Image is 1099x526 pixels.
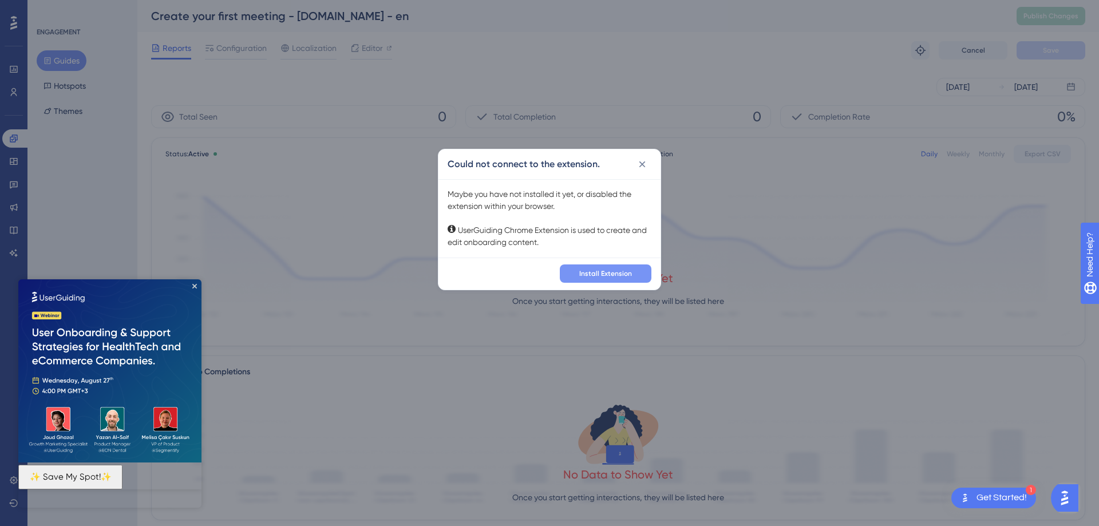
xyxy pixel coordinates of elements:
[1026,485,1036,495] div: 1
[1051,481,1085,515] iframe: UserGuiding AI Assistant Launcher
[27,3,72,17] span: Need Help?
[448,157,600,171] h2: Could not connect to the extension.
[977,492,1027,504] div: Get Started!
[958,491,972,505] img: launcher-image-alternative-text
[579,269,632,278] span: Install Extension
[951,488,1036,508] div: Open Get Started! checklist, remaining modules: 1
[174,5,179,9] div: Close Preview
[448,188,651,248] div: Maybe you have not installed it yet, or disabled the extension within your browser. UserGuiding C...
